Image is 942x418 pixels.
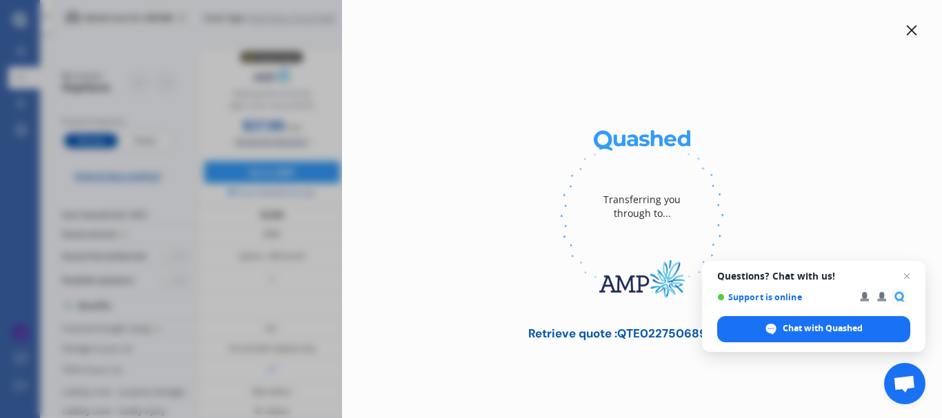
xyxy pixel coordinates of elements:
img: AMP.webp [560,248,724,310]
span: Close chat [899,268,915,284]
div: Open chat [884,363,925,404]
span: Questions? Chat with us! [717,271,910,282]
span: Chat with Quashed [783,322,863,335]
div: Chat with Quashed [717,316,910,342]
div: Retrieve quote : QTE022750689 [528,326,707,340]
div: Transferring you through to... [587,165,697,248]
span: Support is online [717,292,850,302]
